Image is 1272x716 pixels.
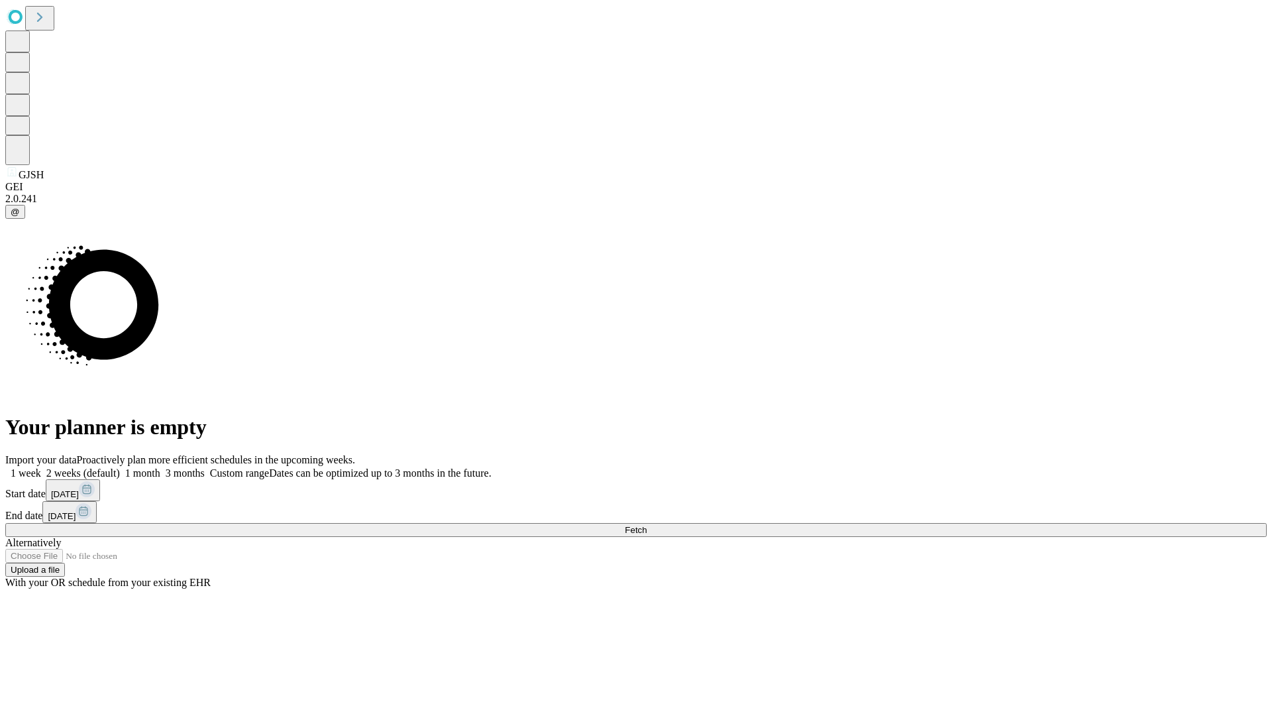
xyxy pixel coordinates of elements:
span: 1 month [125,467,160,479]
span: Import your data [5,454,77,465]
span: 2 weeks (default) [46,467,120,479]
span: GJSH [19,169,44,180]
span: With your OR schedule from your existing EHR [5,577,211,588]
span: 3 months [166,467,205,479]
button: [DATE] [42,501,97,523]
div: End date [5,501,1267,523]
span: Proactively plan more efficient schedules in the upcoming weeks. [77,454,355,465]
div: 2.0.241 [5,193,1267,205]
span: Custom range [210,467,269,479]
button: Upload a file [5,563,65,577]
span: 1 week [11,467,41,479]
span: Alternatively [5,537,61,548]
span: Fetch [625,525,647,535]
span: @ [11,207,20,217]
span: [DATE] [51,489,79,499]
button: @ [5,205,25,219]
h1: Your planner is empty [5,415,1267,440]
span: Dates can be optimized up to 3 months in the future. [269,467,491,479]
span: [DATE] [48,511,76,521]
div: Start date [5,479,1267,501]
button: Fetch [5,523,1267,537]
button: [DATE] [46,479,100,501]
div: GEI [5,181,1267,193]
